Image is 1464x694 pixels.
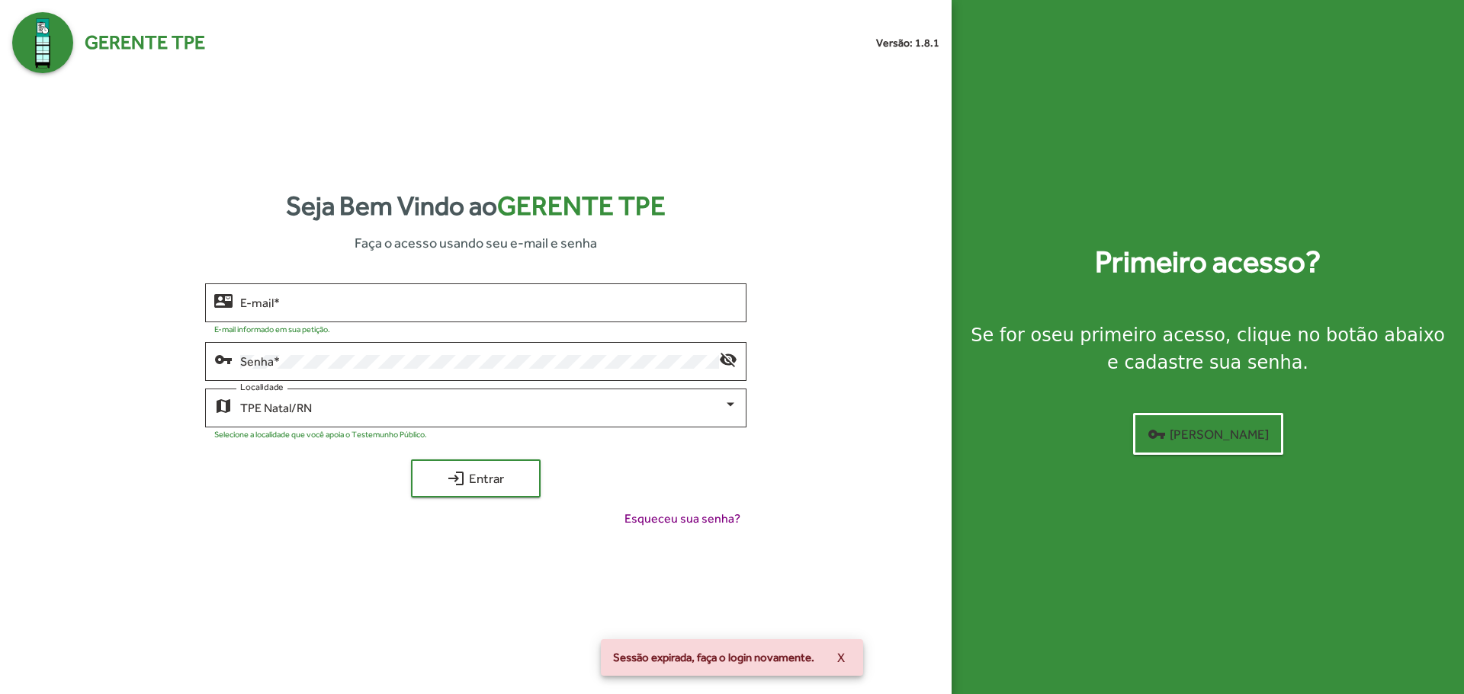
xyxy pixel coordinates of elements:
mat-hint: E-mail informado em sua petição. [214,325,330,334]
button: Entrar [411,459,541,497]
strong: seu primeiro acesso [1042,325,1225,346]
mat-icon: map [214,396,233,414]
mat-icon: login [447,469,465,488]
span: Gerente TPE [497,190,666,221]
strong: Primeiro acesso? [1095,239,1321,285]
mat-icon: visibility_off [719,350,737,368]
img: Logo Gerente [12,12,73,73]
span: Entrar [425,465,527,492]
button: X [825,644,857,671]
mat-icon: vpn_key [1148,425,1166,443]
button: [PERSON_NAME] [1133,413,1283,455]
small: Versão: 1.8.1 [876,35,939,51]
mat-hint: Selecione a localidade que você apoia o Testemunho Público. [214,430,427,439]
span: Gerente TPE [85,28,205,57]
span: Esqueceu sua senha? [624,510,740,528]
div: Se for o , clique no botão abaixo e cadastre sua senha. [970,321,1446,376]
span: Faça o acesso usando seu e-mail e senha [355,232,597,253]
span: Sessão expirada, faça o login novamente. [613,650,814,665]
mat-icon: vpn_key [214,350,233,368]
strong: Seja Bem Vindo ao [286,186,666,226]
mat-icon: contact_mail [214,291,233,309]
span: [PERSON_NAME] [1148,421,1269,448]
span: X [837,644,845,671]
span: TPE Natal/RN [240,401,312,415]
